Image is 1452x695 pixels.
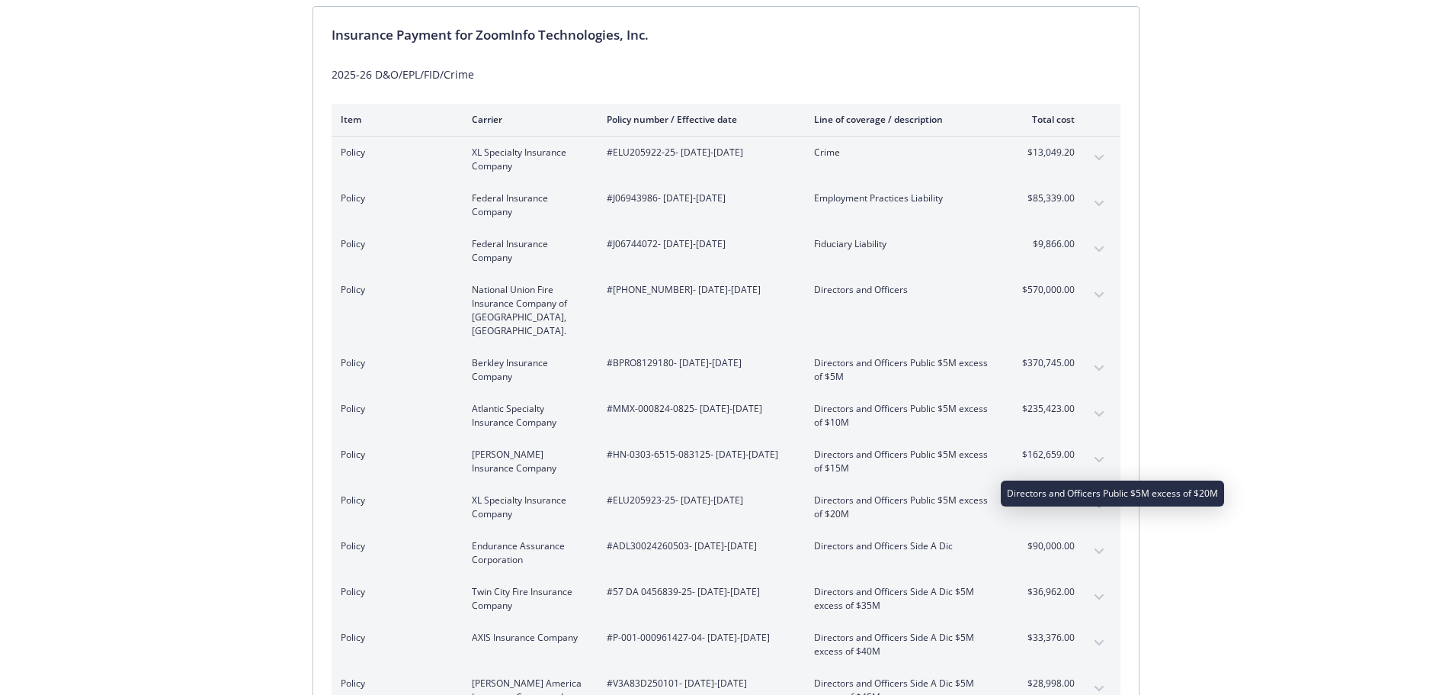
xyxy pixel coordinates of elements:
button: expand content [1087,146,1111,170]
span: Federal Insurance Company [472,191,582,219]
span: Policy [341,283,447,297]
button: expand content [1087,494,1111,518]
span: XL Specialty Insurance Company [472,494,582,521]
span: Federal Insurance Company [472,237,582,265]
div: PolicyBerkley Insurance Company#BPRO8129180- [DATE]-[DATE]Directors and Officers Public $5M exces... [332,347,1120,393]
button: expand content [1087,191,1111,216]
span: $28,998.00 [1018,677,1075,690]
span: #ELU205923-25 - [DATE]-[DATE] [607,494,790,507]
span: Directors and Officers Side A Dic [814,539,993,553]
span: Directors and Officers Public $5M excess of $10M [814,402,993,430]
button: expand content [1087,539,1111,564]
span: $85,339.00 [1018,191,1075,205]
div: PolicyFederal Insurance Company#J06744072- [DATE]-[DATE]Fiduciary Liability$9,866.00expand content [332,228,1120,274]
span: $36,962.00 [1018,585,1075,599]
span: XL Specialty Insurance Company [472,146,582,173]
span: Policy [341,448,447,462]
div: Line of coverage / description [814,113,993,126]
div: PolicyNational Union Fire Insurance Company of [GEOGRAPHIC_DATA], [GEOGRAPHIC_DATA].#[PHONE_NUMBE... [332,274,1120,347]
span: Fiduciary Liability [814,237,993,251]
span: #J06943986 - [DATE]-[DATE] [607,191,790,205]
span: $162,659.00 [1018,448,1075,462]
span: Crime [814,146,993,159]
span: #57 DA 0456839-25 - [DATE]-[DATE] [607,585,790,599]
span: Policy [341,585,447,599]
button: expand content [1087,585,1111,610]
span: $370,745.00 [1018,356,1075,370]
button: expand content [1087,356,1111,381]
span: Directors and Officers Public $5M excess of $20M [814,494,993,521]
span: [PERSON_NAME] Insurance Company [472,448,582,475]
span: Berkley Insurance Company [472,356,582,384]
span: Policy [341,146,447,159]
span: Atlantic Specialty Insurance Company [472,402,582,430]
span: $33,376.00 [1018,631,1075,645]
span: $570,000.00 [1018,283,1075,297]
span: National Union Fire Insurance Company of [GEOGRAPHIC_DATA], [GEOGRAPHIC_DATA]. [472,283,582,338]
span: #ELU205922-25 - [DATE]-[DATE] [607,146,790,159]
span: Policy [341,539,447,553]
span: Directors and Officers Public $5M excess of $15M [814,448,993,475]
div: Policy number / Effective date [607,113,790,126]
span: #ADL30024260503 - [DATE]-[DATE] [607,539,790,553]
span: #[PHONE_NUMBER] - [DATE]-[DATE] [607,283,790,297]
span: AXIS Insurance Company [472,631,582,645]
div: 2025-26 D&O/EPL/FID/Crime [332,66,1120,82]
span: Twin City Fire Insurance Company [472,585,582,613]
div: PolicyXL Specialty Insurance Company#ELU205922-25- [DATE]-[DATE]Crime$13,049.20expand content [332,137,1120,182]
span: Directors and Officers Public $5M excess of $5M [814,356,993,384]
button: expand content [1087,283,1111,307]
span: Employment Practices Liability [814,191,993,205]
div: PolicyAXIS Insurance Company#P-001-000961427-04- [DATE]-[DATE]Directors and Officers Side A Dic $... [332,622,1120,668]
button: expand content [1087,448,1111,472]
span: #HN-0303-6515-083125 - [DATE]-[DATE] [607,448,790,462]
div: PolicyTwin City Fire Insurance Company#57 DA 0456839-25- [DATE]-[DATE]Directors and Officers Side... [332,576,1120,622]
span: Policy [341,494,447,507]
span: #V3A83D250101 - [DATE]-[DATE] [607,677,790,690]
div: Policy[PERSON_NAME] Insurance Company#HN-0303-6515-083125- [DATE]-[DATE]Directors and Officers Pu... [332,439,1120,484]
span: Directors and Officers [814,283,993,297]
span: Policy [341,356,447,370]
span: Policy [341,402,447,416]
div: PolicyEndurance Assurance Corporation#ADL30024260503- [DATE]-[DATE]Directors and Officers Side A ... [332,530,1120,576]
div: Carrier [472,113,582,126]
span: Directors and Officers Side A Dic $5M excess of $35M [814,585,993,613]
div: Total cost [1018,113,1075,126]
button: expand content [1087,237,1111,262]
div: Item [341,113,447,126]
span: Endurance Assurance Corporation [472,539,582,567]
div: PolicyAtlantic Specialty Insurance Company#MMX-000824-0825- [DATE]-[DATE]Directors and Officers P... [332,393,1120,439]
span: Policy [341,237,447,251]
button: expand content [1087,402,1111,426]
span: Directors and Officers Side A Dic $5M excess of $40M [814,631,993,658]
span: #MMX-000824-0825 - [DATE]-[DATE] [607,402,790,416]
button: expand content [1087,631,1111,655]
div: PolicyXL Specialty Insurance Company#ELU205923-25- [DATE]-[DATE]Directors and Officers Public $5M... [332,484,1120,530]
span: $9,866.00 [1018,237,1075,251]
span: $90,000.00 [1018,539,1075,553]
span: Policy [341,191,447,205]
div: Insurance Payment for ZoomInfo Technologies, Inc. [332,25,1120,45]
span: $13,049.20 [1018,146,1075,159]
span: #J06744072 - [DATE]-[DATE] [607,237,790,251]
span: $235,423.00 [1018,402,1075,416]
div: PolicyFederal Insurance Company#J06943986- [DATE]-[DATE]Employment Practices Liability$85,339.00e... [332,182,1120,228]
span: #BPRO8129180 - [DATE]-[DATE] [607,356,790,370]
